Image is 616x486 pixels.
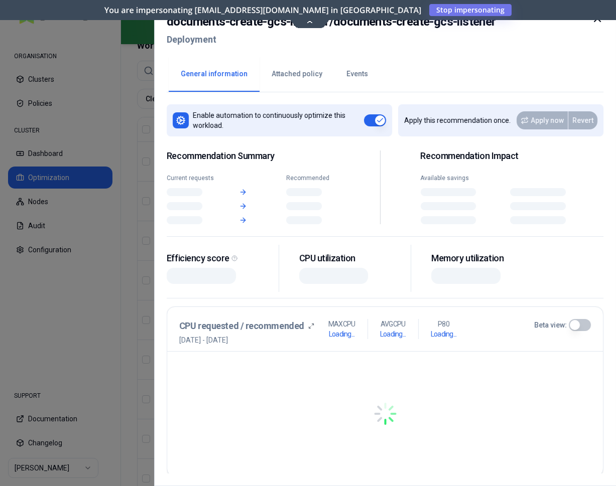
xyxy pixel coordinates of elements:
button: Events [334,57,380,92]
h3: CPU requested / recommended [179,319,304,333]
div: Current requests [167,174,220,182]
h1: Loading... [380,329,406,339]
h2: Recommendation Impact [420,150,593,162]
div: CPU utilization [299,253,403,264]
h2: documents-create-gcs-listener / documents-create-gcs-listener [167,13,496,31]
div: Efficiency score [167,253,271,264]
div: Recommended [286,174,339,182]
button: General information [169,57,260,92]
h1: Loading... [430,329,456,339]
div: Memory utilization [431,253,535,264]
p: P80 [438,319,449,329]
p: AVG CPU [381,319,406,329]
label: Beta view: [534,320,567,330]
p: MAX CPU [328,319,355,329]
span: Recommendation Summary [167,150,340,162]
p: Apply this recommendation once. [404,115,511,125]
h1: Loading... [329,329,355,339]
span: [DATE] - [DATE] [179,335,314,345]
div: Available savings [420,174,504,182]
h2: Deployment [167,31,496,49]
button: Attached policy [260,57,334,92]
p: Enable automation to continuously optimize this workload. [193,110,364,130]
